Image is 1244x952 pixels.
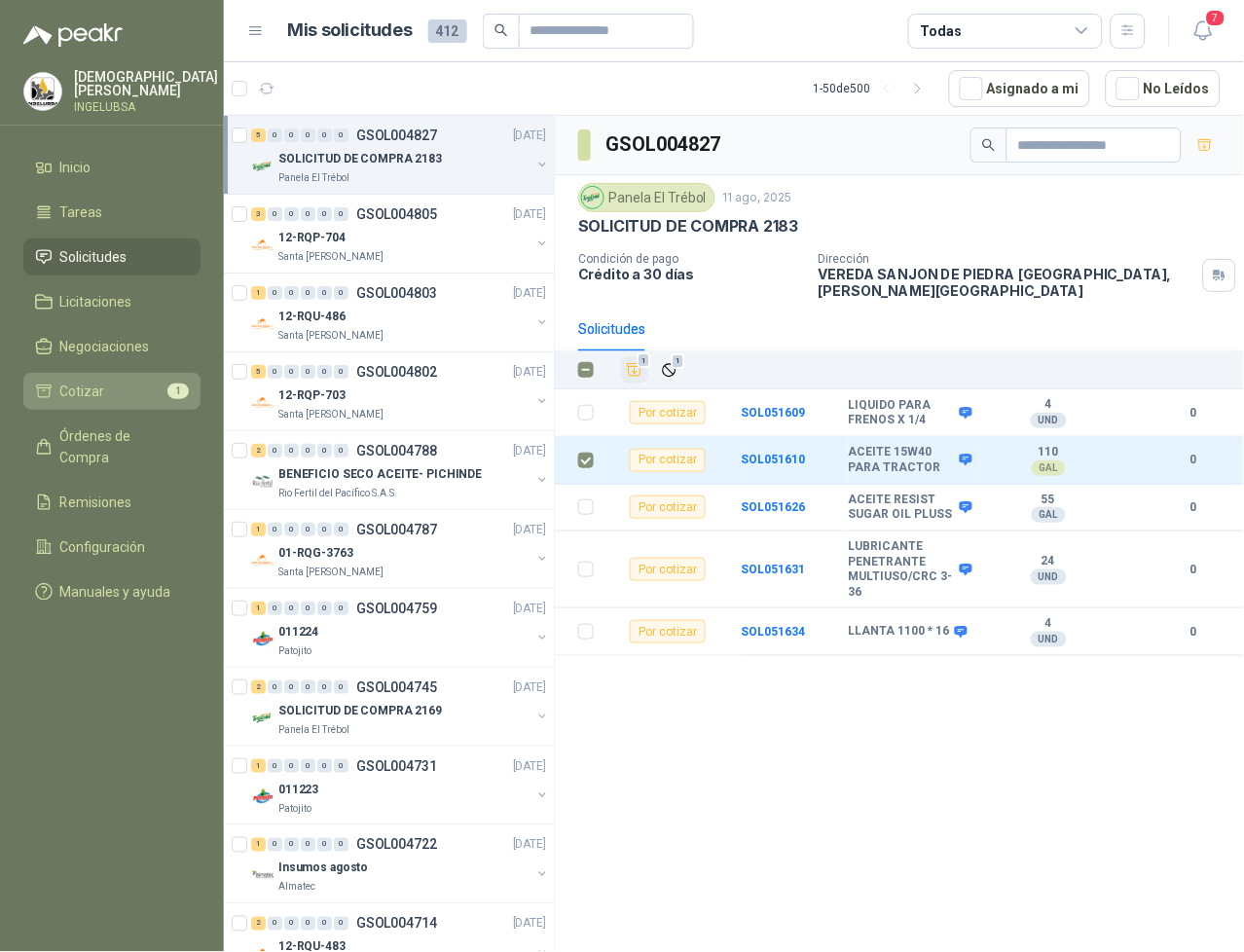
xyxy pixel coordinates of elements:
[849,493,955,523] b: ACEITE RESIST SUGAR OIL PLUSS
[513,442,546,460] p: [DATE]
[251,202,550,265] a: 3 0 0 0 0 0 GSOL004805[DATE] Company Logo12-RQP-704Santa [PERSON_NAME]
[582,187,604,208] img: Company Logo
[317,128,332,142] div: 0
[630,495,706,519] div: Por cotizar
[301,602,315,615] div: 0
[268,680,282,694] div: 0
[284,444,299,458] div: 0
[278,702,442,720] p: SOLICITUD DE COMPRA 2169
[278,386,346,405] p: 12-RQP-703
[251,286,266,300] div: 1
[251,518,550,580] a: 1 0 0 0 0 0 GSOL004787[DATE] Company Logo01-RQG-3763Santa [PERSON_NAME]
[742,406,806,420] b: SOL051609
[251,680,266,694] div: 2
[1031,413,1067,428] div: UND
[334,759,348,773] div: 0
[981,397,1116,413] b: 4
[268,759,282,773] div: 0
[1031,632,1067,647] div: UND
[23,238,201,275] a: Solicitudes
[1166,498,1221,517] b: 0
[301,917,315,931] div: 0
[278,328,384,344] p: Santa [PERSON_NAME]
[334,838,348,852] div: 0
[251,917,266,931] div: 2
[578,266,803,282] p: Crédito a 30 días
[301,365,315,379] div: 0
[356,365,437,379] p: GSOL004802
[251,523,266,536] div: 1
[513,757,546,776] p: [DATE]
[251,128,266,142] div: 5
[513,915,546,934] p: [DATE]
[742,625,806,639] a: SOL051634
[301,207,315,221] div: 0
[278,565,384,580] p: Santa [PERSON_NAME]
[301,680,315,694] div: 0
[638,353,651,369] span: 1
[630,449,706,472] div: Por cotizar
[278,722,349,738] p: Panela El Trébol
[284,286,299,300] div: 0
[1166,451,1221,469] b: 0
[278,623,318,641] p: 011224
[849,445,955,475] b: ACEITE 15W40 PARA TRACTOR
[278,150,442,168] p: SOLICITUD DE COMPRA 2183
[981,493,1116,508] b: 55
[334,602,348,615] div: 0
[356,286,437,300] p: GSOL004803
[23,149,201,186] a: Inicio
[921,20,962,42] div: Todas
[284,680,299,694] div: 0
[251,470,274,494] img: Company Logo
[356,917,437,931] p: GSOL004714
[251,234,274,257] img: Company Logo
[60,246,128,268] span: Solicitudes
[981,616,1116,632] b: 4
[982,138,996,152] span: search
[284,838,299,852] div: 0
[819,266,1195,299] p: VEREDA SANJON DE PIEDRA [GEOGRAPHIC_DATA] , [PERSON_NAME][GEOGRAPHIC_DATA]
[74,70,218,97] p: [DEMOGRAPHIC_DATA] [PERSON_NAME]
[513,363,546,382] p: [DATE]
[301,444,315,458] div: 0
[513,678,546,697] p: [DATE]
[251,444,266,458] div: 2
[23,194,201,231] a: Tareas
[1166,404,1221,422] b: 0
[251,602,266,615] div: 1
[814,73,933,104] div: 1 - 50 de 500
[268,838,282,852] div: 0
[1166,623,1221,641] b: 0
[356,523,437,536] p: GSOL004787
[819,252,1195,266] p: Dirección
[334,207,348,221] div: 0
[356,838,437,852] p: GSOL004722
[278,880,315,896] p: Almatec
[251,439,550,501] a: 2 0 0 0 0 0 GSOL004788[DATE] Company LogoBENEFICIO SECO ACEITE- PICHINDERio Fertil del Pacífico S...
[268,286,282,300] div: 0
[60,381,105,402] span: Cotizar
[513,127,546,145] p: [DATE]
[513,836,546,855] p: [DATE]
[60,291,132,312] span: Licitaciones
[1031,569,1067,585] div: UND
[1186,14,1221,49] button: 7
[251,597,550,659] a: 1 0 0 0 0 0 GSOL004759[DATE] Company Logo011224Patojito
[1106,70,1221,107] button: No Leídos
[167,384,189,399] span: 1
[278,249,384,265] p: Santa [PERSON_NAME]
[630,620,706,643] div: Por cotizar
[742,453,806,466] a: SOL051610
[60,492,132,513] span: Remisiones
[301,286,315,300] div: 0
[578,216,799,237] p: SOLICITUD DE COMPRA 2183
[278,781,318,799] p: 011223
[268,128,282,142] div: 0
[251,833,550,896] a: 1 0 0 0 0 0 GSOL004722[DATE] Company LogoInsumos agostoAlmatec
[60,581,171,603] span: Manuales y ayuda
[284,759,299,773] div: 0
[334,128,348,142] div: 0
[268,365,282,379] div: 0
[513,600,546,618] p: [DATE]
